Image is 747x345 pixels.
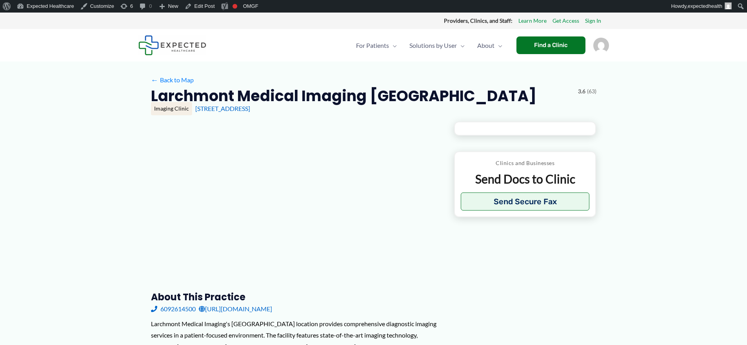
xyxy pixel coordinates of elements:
a: 6092614500 [151,303,196,315]
button: Send Secure Fax [461,192,590,211]
a: Account icon link [593,41,609,48]
a: Find a Clinic [516,36,585,54]
span: 3.6 [578,86,585,96]
span: Menu Toggle [457,32,465,59]
span: Menu Toggle [389,32,397,59]
a: [URL][DOMAIN_NAME] [199,303,272,315]
p: Clinics and Businesses [461,158,590,168]
div: Focus keyphrase not set [233,4,237,9]
a: [STREET_ADDRESS] [195,105,250,112]
h3: About this practice [151,291,442,303]
img: Expected Healthcare Logo - side, dark font, small [138,35,206,55]
span: (63) [587,86,596,96]
div: Imaging Clinic [151,102,192,115]
a: AboutMenu Toggle [471,32,509,59]
span: For Patients [356,32,389,59]
a: Sign In [585,16,601,26]
span: Menu Toggle [494,32,502,59]
h2: Larchmont Medical Imaging [GEOGRAPHIC_DATA] [151,86,536,105]
a: For PatientsMenu Toggle [350,32,403,59]
a: Get Access [553,16,579,26]
strong: Providers, Clinics, and Staff: [444,17,513,24]
span: Solutions by User [409,32,457,59]
nav: Primary Site Navigation [350,32,509,59]
a: Learn More [518,16,547,26]
p: Send Docs to Clinic [461,171,590,187]
span: About [477,32,494,59]
a: ←Back to Map [151,74,194,86]
span: ← [151,76,158,84]
span: expectedhealth [688,3,722,9]
a: Solutions by UserMenu Toggle [403,32,471,59]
